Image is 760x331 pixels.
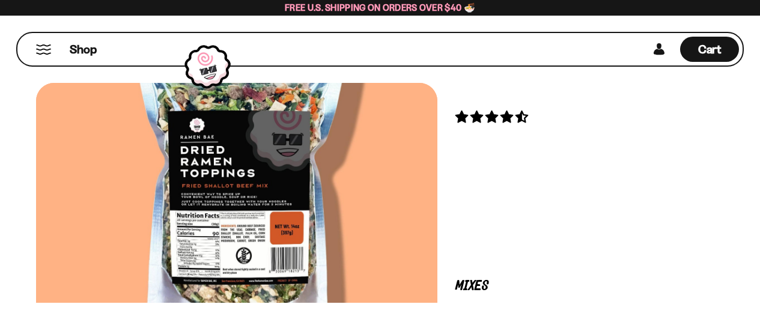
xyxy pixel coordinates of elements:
[35,44,52,55] button: Mobile Menu Trigger
[680,33,739,65] a: Cart
[455,281,706,292] p: Mixes
[285,2,475,13] span: Free U.S. Shipping on Orders over $40 🍜
[455,109,530,124] span: 4.62 stars
[698,42,722,56] span: Cart
[70,41,97,58] span: Shop
[70,37,97,62] a: Shop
